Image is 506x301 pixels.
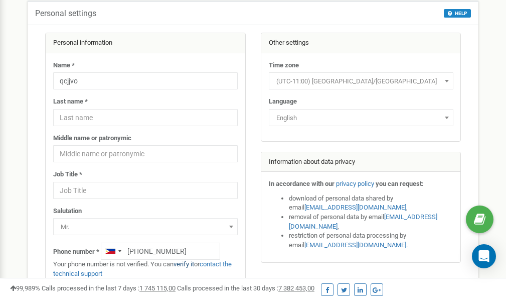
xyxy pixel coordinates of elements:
[261,33,461,53] div: Other settings
[53,170,82,179] label: Job Title *
[177,284,314,292] span: Calls processed in the last 30 days :
[53,247,99,257] label: Phone number *
[53,61,75,70] label: Name *
[10,284,40,292] span: 99,989%
[272,74,450,88] span: (UTC-11:00) Pacific/Midway
[269,97,297,107] label: Language
[53,134,131,143] label: Middle name or patronymic
[101,243,124,259] div: Telephone country code
[53,182,238,199] input: Job Title
[289,213,437,230] a: [EMAIL_ADDRESS][DOMAIN_NAME]
[53,260,232,277] a: contact the technical support
[269,180,334,187] strong: In accordance with our
[304,241,406,249] a: [EMAIL_ADDRESS][DOMAIN_NAME]
[174,260,194,268] a: verify it
[53,207,82,216] label: Salutation
[35,9,96,18] h5: Personal settings
[472,244,496,268] div: Open Intercom Messenger
[278,284,314,292] u: 7 382 453,00
[269,109,453,126] span: English
[272,111,450,125] span: English
[289,213,453,231] li: removal of personal data by email ,
[269,72,453,89] span: (UTC-11:00) Pacific/Midway
[53,145,238,162] input: Middle name or patronymic
[53,260,238,278] p: Your phone number is not verified. You can or
[261,152,461,172] div: Information about data privacy
[139,284,176,292] u: 1 745 115,00
[42,284,176,292] span: Calls processed in the last 7 days :
[289,194,453,213] li: download of personal data shared by email ,
[304,204,406,211] a: [EMAIL_ADDRESS][DOMAIN_NAME]
[53,109,238,126] input: Last name
[101,243,220,260] input: +1-800-555-55-55
[53,72,238,89] input: Name
[57,220,234,234] span: Mr.
[444,9,471,18] button: HELP
[53,218,238,235] span: Mr.
[53,97,88,107] label: Last name *
[376,180,424,187] strong: you can request:
[289,231,453,250] li: restriction of personal data processing by email .
[269,61,299,70] label: Time zone
[46,33,245,53] div: Personal information
[336,180,374,187] a: privacy policy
